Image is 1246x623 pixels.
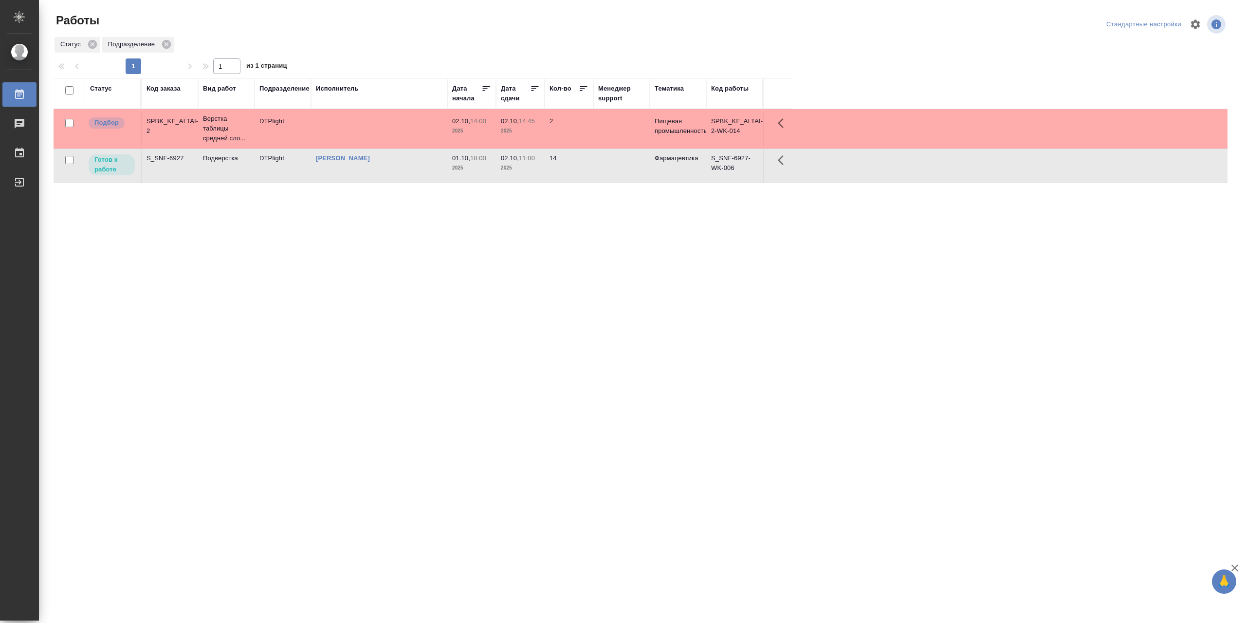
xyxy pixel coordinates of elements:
div: Статус [90,84,112,94]
p: 01.10, [452,154,470,162]
p: Пищевая промышленность [655,116,701,136]
p: 2025 [501,163,540,173]
span: Работы [54,13,99,28]
div: Подразделение [259,84,310,94]
td: 2 [545,112,593,146]
div: Можно подбирать исполнителей [88,116,136,130]
span: 🙏 [1216,571,1232,592]
div: Статус [55,37,100,53]
p: Статус [60,39,84,49]
p: 02.10, [501,154,519,162]
p: 2025 [501,126,540,136]
div: Исполнитель [316,84,359,94]
td: SPBK_KF_ALTAI-2-WK-014 [706,112,763,146]
p: 18:00 [470,154,486,162]
p: 14:00 [470,117,486,125]
p: 02.10, [452,117,470,125]
div: S_SNF-6927 [147,153,193,163]
p: 14:45 [519,117,535,125]
span: из 1 страниц [246,60,287,74]
p: 02.10, [501,117,519,125]
div: Дата сдачи [501,84,530,103]
div: Код заказа [147,84,181,94]
div: split button [1104,17,1184,32]
td: S_SNF-6927-WK-006 [706,149,763,183]
p: Подверстка [203,153,250,163]
td: DTPlight [255,149,311,183]
p: 11:00 [519,154,535,162]
p: Верстка таблицы средней сло... [203,114,250,143]
div: SPBK_KF_ALTAI-2 [147,116,193,136]
div: Дата начала [452,84,481,103]
button: Здесь прячутся важные кнопки [772,112,795,135]
p: Подразделение [108,39,158,49]
div: Исполнитель может приступить к работе [88,153,136,176]
div: Вид работ [203,84,236,94]
p: 2025 [452,126,491,136]
p: Подбор [94,118,119,128]
div: Подразделение [102,37,174,53]
p: 2025 [452,163,491,173]
div: Менеджер support [598,84,645,103]
span: Настроить таблицу [1184,13,1207,36]
button: Здесь прячутся важные кнопки [772,149,795,172]
p: Готов к работе [94,155,129,174]
div: Кол-во [550,84,571,94]
div: Тематика [655,84,684,94]
a: [PERSON_NAME] [316,154,370,162]
span: Посмотреть информацию [1207,15,1228,34]
td: DTPlight [255,112,311,146]
p: Фармацевтика [655,153,701,163]
td: 14 [545,149,593,183]
div: Код работы [711,84,749,94]
button: 🙏 [1212,569,1236,594]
